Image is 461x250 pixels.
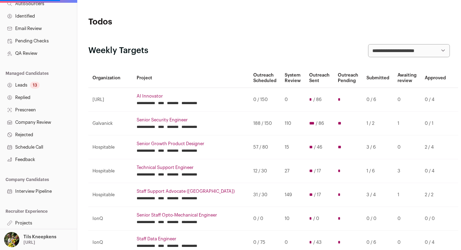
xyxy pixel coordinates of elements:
span: / 43 [313,240,322,245]
td: 1 / 2 [362,111,393,135]
a: Senior Growth Product Designer [137,141,245,147]
td: 0 [281,88,305,111]
td: 3 [393,159,421,183]
td: 0 [393,207,421,230]
th: Submitted [362,68,393,88]
td: Hospitable [88,183,133,207]
td: 0 / 4 [421,88,450,111]
td: 1 / 6 [362,159,393,183]
td: Hospitable [88,159,133,183]
th: Outreach Scheduled [249,68,281,88]
td: 2 / 2 [421,183,450,207]
a: AI Innovator [137,93,245,99]
td: 0 / 6 [362,88,393,111]
td: Galvanick [88,111,133,135]
td: 149 [281,183,305,207]
th: Organization [88,68,133,88]
td: 31 / 30 [249,183,281,207]
th: Project [133,68,249,88]
span: / 86 [316,121,324,126]
td: IonQ [88,207,133,230]
span: / 17 [314,192,321,198]
th: Approved [421,68,450,88]
td: 57 / 80 [249,135,281,159]
img: 6689865-medium_jpg [4,232,19,247]
th: System Review [281,68,305,88]
td: 0 / 150 [249,88,281,111]
span: / 86 [313,97,322,102]
span: / 0 [313,216,319,221]
th: Awaiting review [393,68,421,88]
th: Outreach Sent [305,68,334,88]
td: 1 [393,111,421,135]
p: Tils Kneepkens [23,234,56,240]
td: 188 / 150 [249,111,281,135]
td: 0 / 0 [421,207,450,230]
a: Staff Data Engineer [137,236,245,242]
td: 2 / 4 [421,135,450,159]
td: 0 / 1 [421,111,450,135]
td: 15 [281,135,305,159]
td: 0 / 4 [421,159,450,183]
td: 27 [281,159,305,183]
td: 0 [393,88,421,111]
span: / 17 [314,168,321,174]
a: Staff Support Advocate ([GEOGRAPHIC_DATA]) [137,189,245,194]
p: [URL] [23,240,35,245]
a: Senior Security Engineer [137,117,245,123]
div: 13 [30,82,40,89]
td: 12 / 30 [249,159,281,183]
td: 0 / 0 [249,207,281,230]
a: Technical Support Engineer [137,165,245,170]
td: 3 / 4 [362,183,393,207]
td: 1 [393,183,421,207]
td: 10 [281,207,305,230]
th: Outreach Pending [334,68,362,88]
td: 3 / 6 [362,135,393,159]
td: 0 / 0 [362,207,393,230]
td: Hospitable [88,135,133,159]
td: 0 [393,135,421,159]
h2: Weekly Targets [88,45,148,56]
td: 110 [281,111,305,135]
button: Open dropdown [3,232,58,247]
a: Senior Staff Opto-Mechanical Engineer [137,212,245,218]
h1: Todos [88,17,209,28]
td: [URL] [88,88,133,111]
span: / 46 [314,144,322,150]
